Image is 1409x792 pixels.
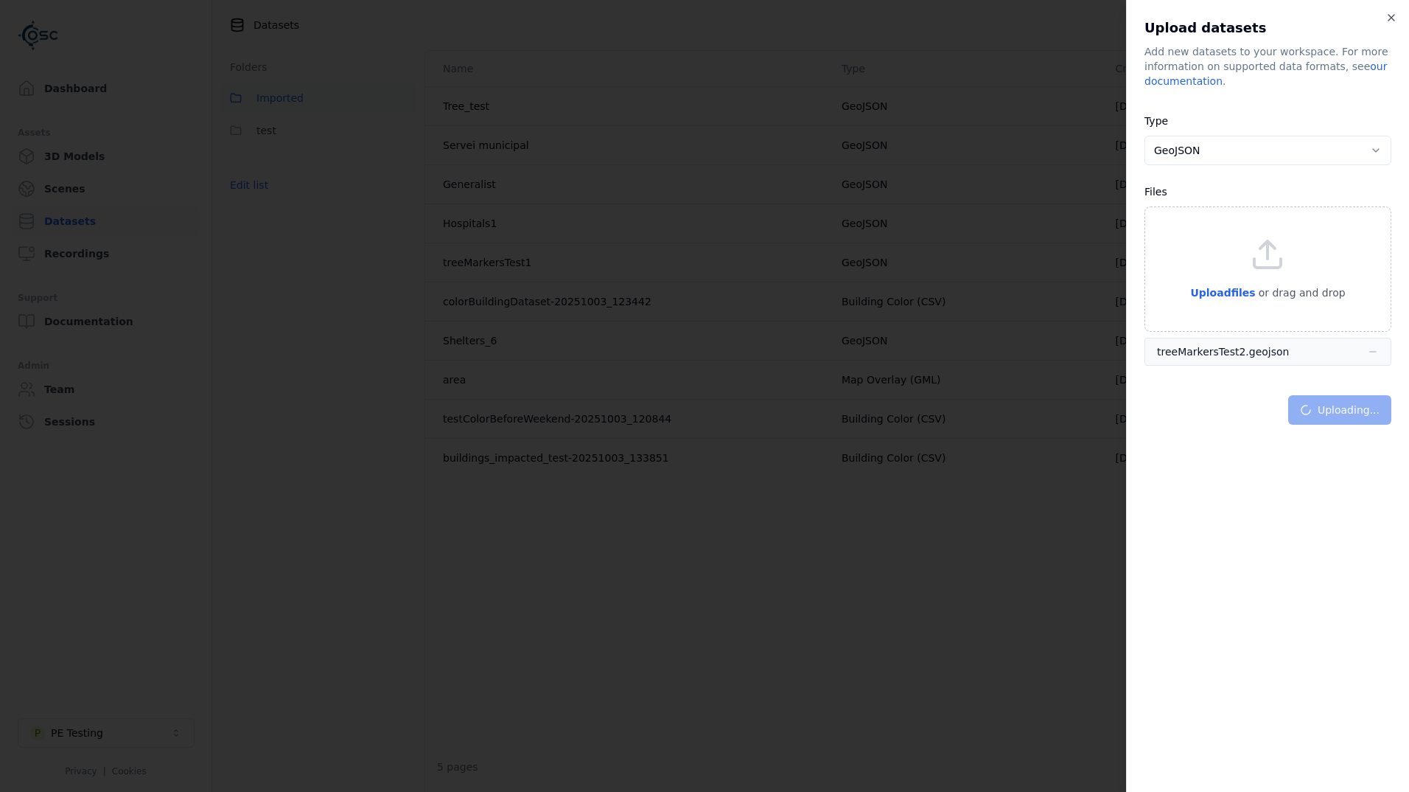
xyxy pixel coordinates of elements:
label: Files [1144,186,1167,198]
span: Upload files [1190,287,1255,299]
p: or drag and drop [1256,284,1346,302]
h2: Upload datasets [1144,18,1391,38]
div: Add new datasets to your workspace. For more information on supported data formats, see . [1144,44,1391,88]
div: treeMarkersTest2.geojson [1157,344,1289,359]
label: Type [1144,115,1168,127]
